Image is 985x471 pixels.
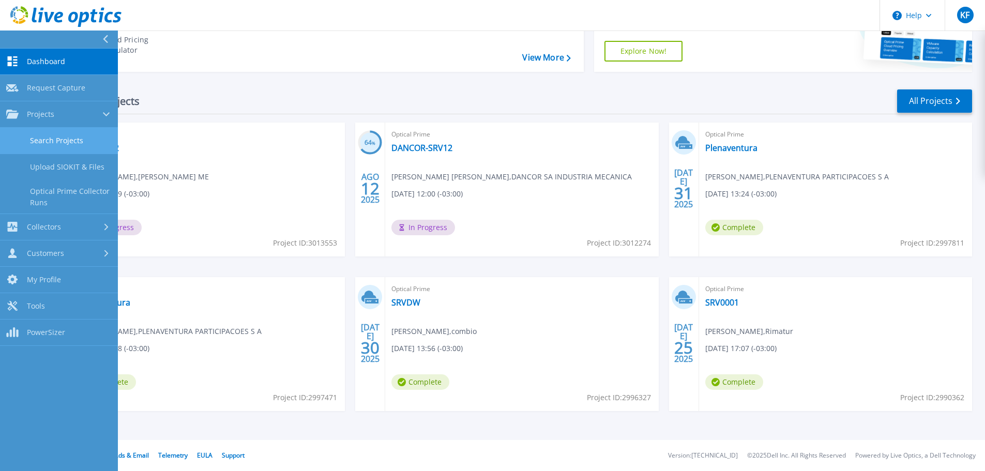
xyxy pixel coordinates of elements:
[391,171,632,183] span: [PERSON_NAME] [PERSON_NAME] , DANCOR SA INDUSTRIA MECANICA
[361,184,380,193] span: 12
[361,343,380,352] span: 30
[674,170,693,207] div: [DATE] 2025
[391,326,477,337] span: [PERSON_NAME] , combio
[855,452,976,459] li: Powered by Live Optics, a Dell Technology
[78,326,262,337] span: [PERSON_NAME] , PLENAVENTURA PARTICIPACOES S A
[900,392,964,403] span: Project ID: 2990362
[372,140,375,146] span: %
[27,83,85,93] span: Request Capture
[197,451,213,460] a: EULA
[73,32,189,58] a: Cloud Pricing Calculator
[360,324,380,362] div: [DATE] 2025
[391,220,455,235] span: In Progress
[391,297,420,308] a: SRVDW
[705,188,777,200] span: [DATE] 13:24 (-03:00)
[674,189,693,197] span: 31
[78,129,339,140] span: Optical Prime
[358,137,382,149] h3: 64
[27,275,61,284] span: My Profile
[27,328,65,337] span: PowerSizer
[674,324,693,362] div: [DATE] 2025
[391,129,652,140] span: Optical Prime
[705,326,793,337] span: [PERSON_NAME] , Rimatur
[78,283,339,295] span: Optical Prime
[222,451,245,460] a: Support
[360,170,380,207] div: AGO 2025
[273,237,337,249] span: Project ID: 3013553
[391,143,452,153] a: DANCOR-SRV12
[674,343,693,352] span: 25
[705,297,739,308] a: SRV0001
[587,237,651,249] span: Project ID: 3012274
[960,11,969,19] span: KF
[273,392,337,403] span: Project ID: 2997471
[668,452,738,459] li: Version: [TECHNICAL_ID]
[705,374,763,390] span: Complete
[391,188,463,200] span: [DATE] 12:00 (-03:00)
[27,301,45,311] span: Tools
[158,451,188,460] a: Telemetry
[705,171,889,183] span: [PERSON_NAME] , PLENAVENTURA PARTICIPACOES S A
[391,374,449,390] span: Complete
[604,41,683,62] a: Explore Now!
[900,237,964,249] span: Project ID: 2997811
[747,452,846,459] li: © 2025 Dell Inc. All Rights Reserved
[391,283,652,295] span: Optical Prime
[27,249,64,258] span: Customers
[114,451,149,460] a: Ads & Email
[705,129,966,140] span: Optical Prime
[78,171,209,183] span: [PERSON_NAME] , [PERSON_NAME] ME
[27,57,65,66] span: Dashboard
[587,392,651,403] span: Project ID: 2996327
[101,35,184,55] div: Cloud Pricing Calculator
[391,343,463,354] span: [DATE] 13:56 (-03:00)
[705,143,757,153] a: Plenaventura
[705,343,777,354] span: [DATE] 17:07 (-03:00)
[27,110,54,119] span: Projects
[705,283,966,295] span: Optical Prime
[27,222,61,232] span: Collectors
[705,220,763,235] span: Complete
[897,89,972,113] a: All Projects
[522,53,570,63] a: View More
